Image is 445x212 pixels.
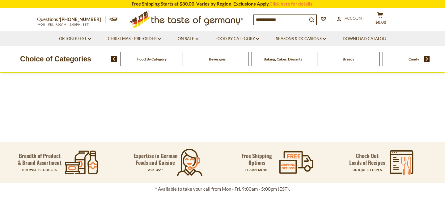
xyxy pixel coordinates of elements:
a: Food By Category [137,57,167,61]
span: MON - FRI, 9:00AM - 5:00PM (EST) [37,23,90,26]
a: ASK US!* [148,168,163,172]
a: [PHONE_NUMBER] [60,16,101,22]
a: BROWSE PRODUCTS [22,168,57,172]
p: Questions? [37,15,106,23]
a: Click here for details. [269,1,313,6]
a: Christmas - PRE-ORDER [108,35,161,42]
a: Breads [343,57,354,61]
img: previous arrow [111,56,117,62]
span: $0.00 [375,20,386,25]
p: Free Shipping Options [236,152,277,166]
a: Seasons & Occasions [276,35,326,42]
a: Baking, Cakes, Desserts [264,57,302,61]
a: UNIQUE RECIPES [353,168,382,172]
p: Breadth of Product & Brand Assortment [18,152,61,166]
a: Food By Category [215,35,259,42]
a: Download Catalog [343,35,386,42]
img: next arrow [424,56,430,62]
a: Account [337,15,364,22]
button: $0.00 [371,12,389,27]
p: Expertise in German Foods and Cuisine [133,152,178,166]
a: On Sale [178,35,198,42]
p: Check Out Loads of Recipes [349,152,385,166]
span: Account [345,16,364,21]
a: Oktoberfest [59,35,91,42]
a: Candy [409,57,419,61]
a: Beverages [209,57,226,61]
a: LEARN MORE [245,168,269,172]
